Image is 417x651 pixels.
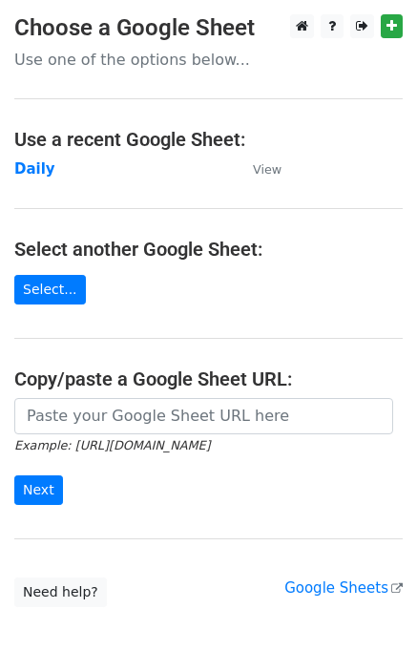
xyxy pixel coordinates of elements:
a: Select... [14,275,86,304]
a: View [234,160,281,178]
input: Paste your Google Sheet URL here [14,398,393,434]
h4: Select another Google Sheet: [14,238,403,261]
h4: Use a recent Google Sheet: [14,128,403,151]
p: Use one of the options below... [14,50,403,70]
h3: Choose a Google Sheet [14,14,403,42]
input: Next [14,475,63,505]
small: View [253,162,281,177]
h4: Copy/paste a Google Sheet URL: [14,367,403,390]
a: Google Sheets [284,579,403,597]
a: Need help? [14,577,107,607]
small: Example: [URL][DOMAIN_NAME] [14,438,210,452]
a: Daily [14,160,55,178]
